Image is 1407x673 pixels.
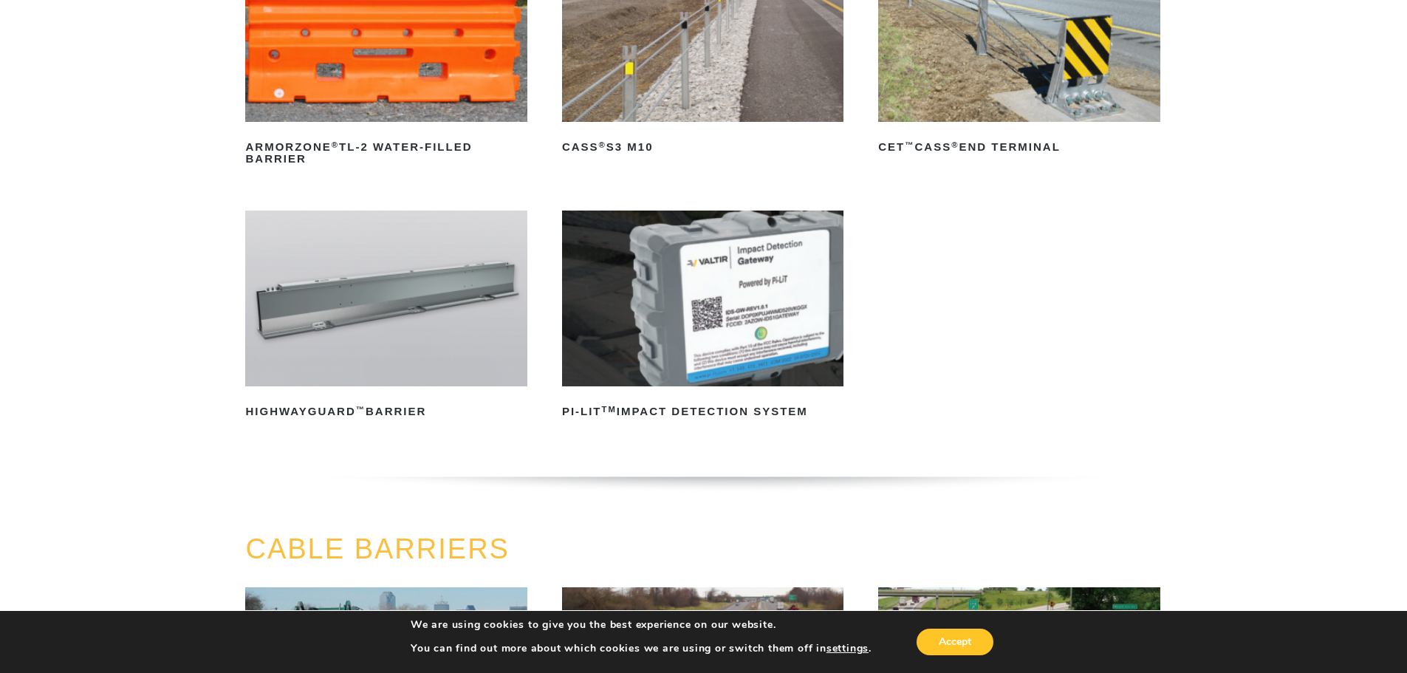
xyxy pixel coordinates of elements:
[332,140,339,149] sup: ®
[562,135,843,159] h2: CASS S3 M10
[245,135,527,171] h2: ArmorZone TL-2 Water-Filled Barrier
[917,629,993,655] button: Accept
[905,140,914,149] sup: ™
[245,533,509,564] a: CABLE BARRIERS
[602,405,617,414] sup: TM
[826,642,869,655] button: settings
[562,211,843,423] a: PI-LITTMImpact Detection System
[411,618,872,632] p: We are using cookies to give you the best experience on our website.
[411,642,872,655] p: You can find out more about which cookies we are using or switch them off in .
[245,211,527,423] a: HighwayGuard™Barrier
[356,405,366,414] sup: ™
[245,400,527,423] h2: HighwayGuard Barrier
[562,400,843,423] h2: PI-LIT Impact Detection System
[878,135,1160,159] h2: CET CASS End Terminal
[951,140,959,149] sup: ®
[599,140,606,149] sup: ®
